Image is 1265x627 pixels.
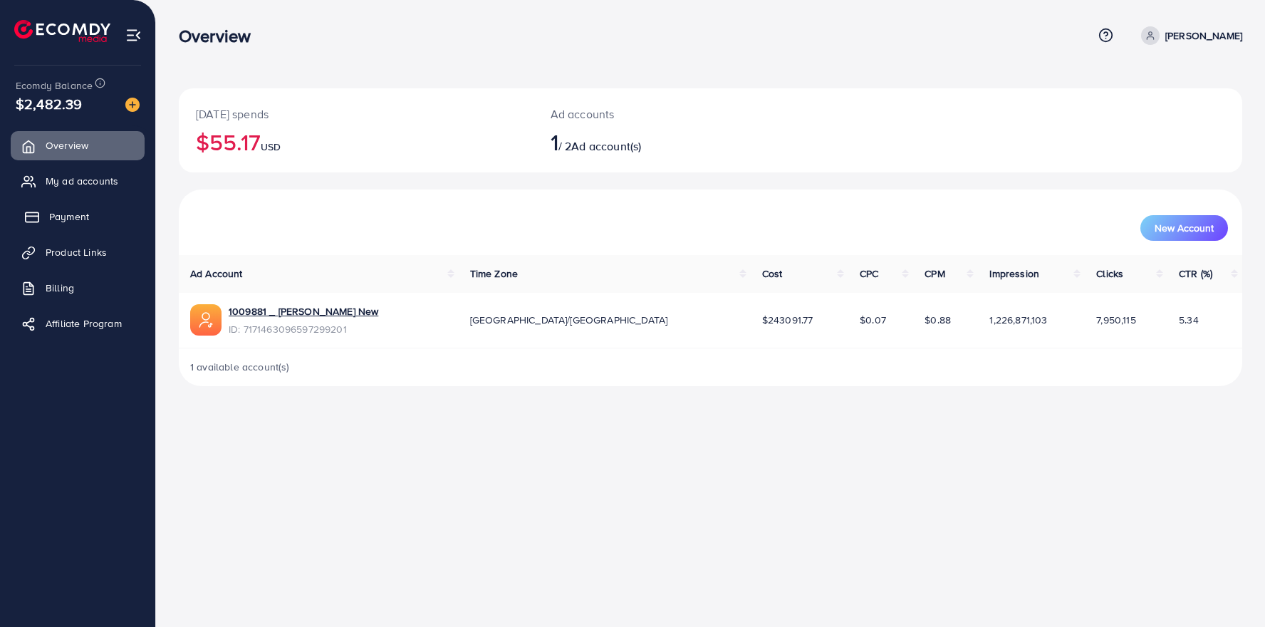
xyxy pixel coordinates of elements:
span: My ad accounts [46,174,118,188]
button: New Account [1140,215,1228,241]
h3: Overview [179,26,262,46]
span: $243091.77 [762,313,813,327]
h2: / 2 [551,128,782,155]
span: 1,226,871,103 [989,313,1047,327]
p: Ad accounts [551,105,782,123]
span: $2,482.39 [16,93,82,114]
span: 1 available account(s) [190,360,290,374]
span: Product Links [46,245,107,259]
img: image [125,98,140,112]
a: Affiliate Program [11,309,145,338]
p: [PERSON_NAME] [1165,27,1242,44]
span: $0.07 [860,313,886,327]
span: USD [261,140,281,154]
span: 5.34 [1179,313,1199,327]
img: menu [125,27,142,43]
span: Time Zone [470,266,518,281]
span: Ecomdy Balance [16,78,93,93]
span: ID: 7171463096597299201 [229,322,378,336]
span: [GEOGRAPHIC_DATA]/[GEOGRAPHIC_DATA] [470,313,668,327]
span: Billing [46,281,74,295]
a: 1009881 _ [PERSON_NAME] New [229,304,378,318]
span: $0.88 [925,313,951,327]
a: My ad accounts [11,167,145,195]
img: ic-ads-acc.e4c84228.svg [190,304,222,336]
span: Impression [989,266,1039,281]
span: 1 [551,125,558,158]
a: Product Links [11,238,145,266]
span: CTR (%) [1179,266,1212,281]
img: logo [14,20,110,42]
span: Cost [762,266,783,281]
span: CPC [860,266,878,281]
a: Payment [11,202,145,231]
a: Billing [11,274,145,302]
span: Clicks [1096,266,1123,281]
span: New Account [1155,223,1214,233]
span: CPM [925,266,944,281]
span: Overview [46,138,88,152]
span: Ad account(s) [571,138,641,154]
span: 7,950,115 [1096,313,1135,327]
p: [DATE] spends [196,105,516,123]
span: Ad Account [190,266,243,281]
span: Payment [49,209,89,224]
span: Affiliate Program [46,316,122,331]
a: Overview [11,131,145,160]
h2: $55.17 [196,128,516,155]
iframe: Chat [1204,563,1254,616]
a: [PERSON_NAME] [1135,26,1242,45]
